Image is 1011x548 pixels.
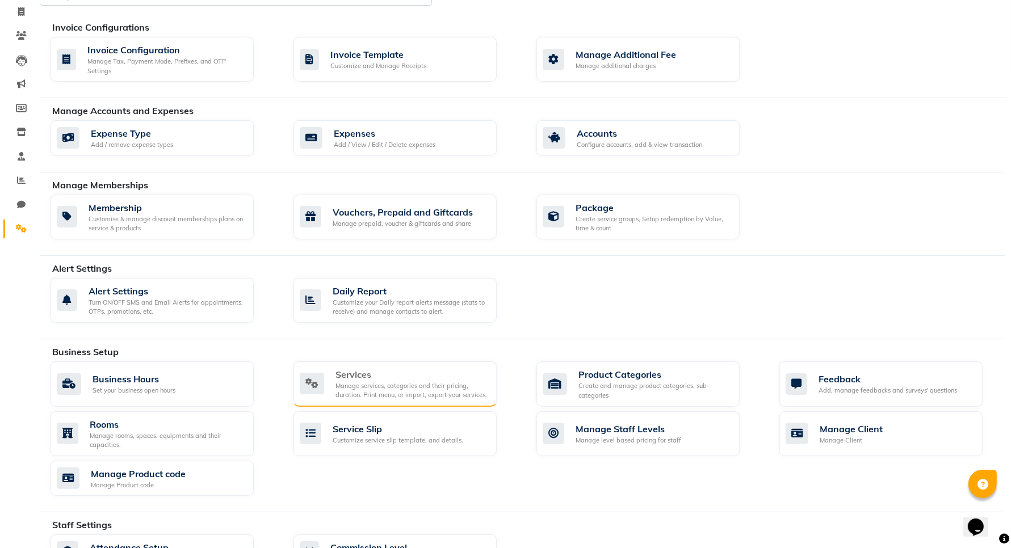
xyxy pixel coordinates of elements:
div: Manage services, categories and their pricing, duration. Print menu, or import, export your servi... [335,381,488,400]
div: Feedback [819,372,957,386]
div: Membership [89,201,245,214]
div: Service Slip [333,422,463,436]
div: Vouchers, Prepaid and Giftcards [333,205,473,219]
div: Manage Staff Levels [576,422,681,436]
div: Daily Report [333,284,488,298]
a: ExpensesAdd / View / Edit / Delete expenses [293,120,519,156]
div: Manage Product code [91,480,186,490]
div: Invoice Configuration [87,43,245,57]
a: Manage Staff LevelsManage level based pricing for staff [536,411,762,456]
div: Configure accounts, add & view transaction [577,140,702,150]
a: Business HoursSet your business open hours [51,361,276,407]
div: Rooms [90,418,245,431]
div: Alert Settings [89,284,245,298]
a: RoomsManage rooms, spaces, equipments and their capacities. [51,411,276,456]
div: Manage prepaid, voucher & giftcards and share [333,219,473,229]
a: Invoice TemplateCustomize and Manage Receipts [293,37,519,82]
iframe: chat widget [963,503,1000,537]
a: Daily ReportCustomize your Daily report alerts message (stats to receive) and manage contacts to ... [293,278,519,323]
div: Expenses [334,127,435,140]
div: Manage Additional Fee [576,48,676,61]
div: Customize service slip template, and details. [333,436,463,445]
div: Package [576,201,731,214]
div: Manage Client [820,436,883,445]
a: Service SlipCustomize service slip template, and details. [293,411,519,456]
div: Customize your Daily report alerts message (stats to receive) and manage contacts to alert. [333,298,488,317]
div: Manage Tax, Payment Mode, Prefixes, and OTP Settings [87,57,245,75]
a: MembershipCustomise & manage discount memberships plans on service & products [51,195,276,239]
div: Create service groups, Setup redemption by Value, time & count [576,214,731,233]
div: Add, manage feedbacks and surveys' questions [819,386,957,395]
a: Product CategoriesCreate and manage product categories, sub-categories [536,361,762,407]
div: Manage Product code [91,467,186,480]
a: Manage Product codeManage Product code [51,461,276,496]
div: Manage level based pricing for staff [576,436,681,445]
a: Manage ClientManage Client [779,411,1005,456]
div: Create and manage product categories, sub-categories [578,381,731,400]
a: Manage Additional FeeManage additional charges [536,37,762,82]
a: FeedbackAdd, manage feedbacks and surveys' questions [779,361,1005,407]
a: Invoice ConfigurationManage Tax, Payment Mode, Prefixes, and OTP Settings [51,37,276,82]
div: Customize and Manage Receipts [330,61,426,71]
div: Services [335,368,488,381]
a: Alert SettingsTurn ON/OFF SMS and Email Alerts for appointments, OTPs, promotions, etc. [51,278,276,323]
a: ServicesManage services, categories and their pricing, duration. Print menu, or import, export yo... [293,361,519,407]
div: Add / remove expense types [91,140,173,150]
div: Business Hours [93,372,175,386]
a: AccountsConfigure accounts, add & view transaction [536,120,762,156]
div: Add / View / Edit / Delete expenses [334,140,435,150]
div: Expense Type [91,127,173,140]
a: Expense TypeAdd / remove expense types [51,120,276,156]
div: Manage Client [820,422,883,436]
div: Set your business open hours [93,386,175,395]
div: Manage rooms, spaces, equipments and their capacities. [90,431,245,450]
div: Accounts [577,127,702,140]
div: Customise & manage discount memberships plans on service & products [89,214,245,233]
div: Product Categories [578,368,731,381]
div: Turn ON/OFF SMS and Email Alerts for appointments, OTPs, promotions, etc. [89,298,245,317]
div: Invoice Template [330,48,426,61]
div: Manage additional charges [576,61,676,71]
a: PackageCreate service groups, Setup redemption by Value, time & count [536,195,762,239]
a: Vouchers, Prepaid and GiftcardsManage prepaid, voucher & giftcards and share [293,195,519,239]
